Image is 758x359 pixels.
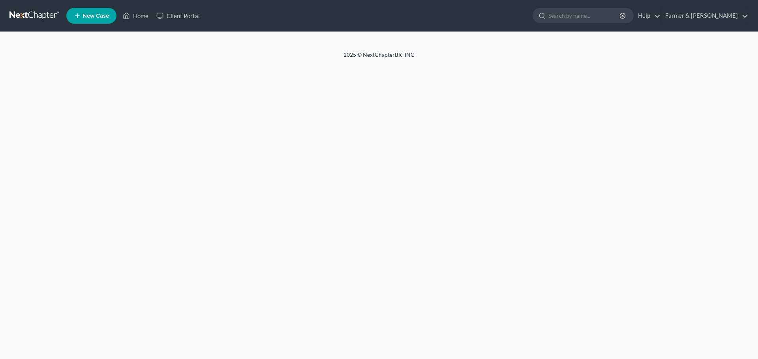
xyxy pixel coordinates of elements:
a: Help [634,9,660,23]
span: New Case [83,13,109,19]
a: Farmer & [PERSON_NAME] [661,9,748,23]
a: Client Portal [152,9,204,23]
input: Search by name... [548,8,621,23]
a: Home [119,9,152,23]
div: 2025 © NextChapterBK, INC [154,51,604,65]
